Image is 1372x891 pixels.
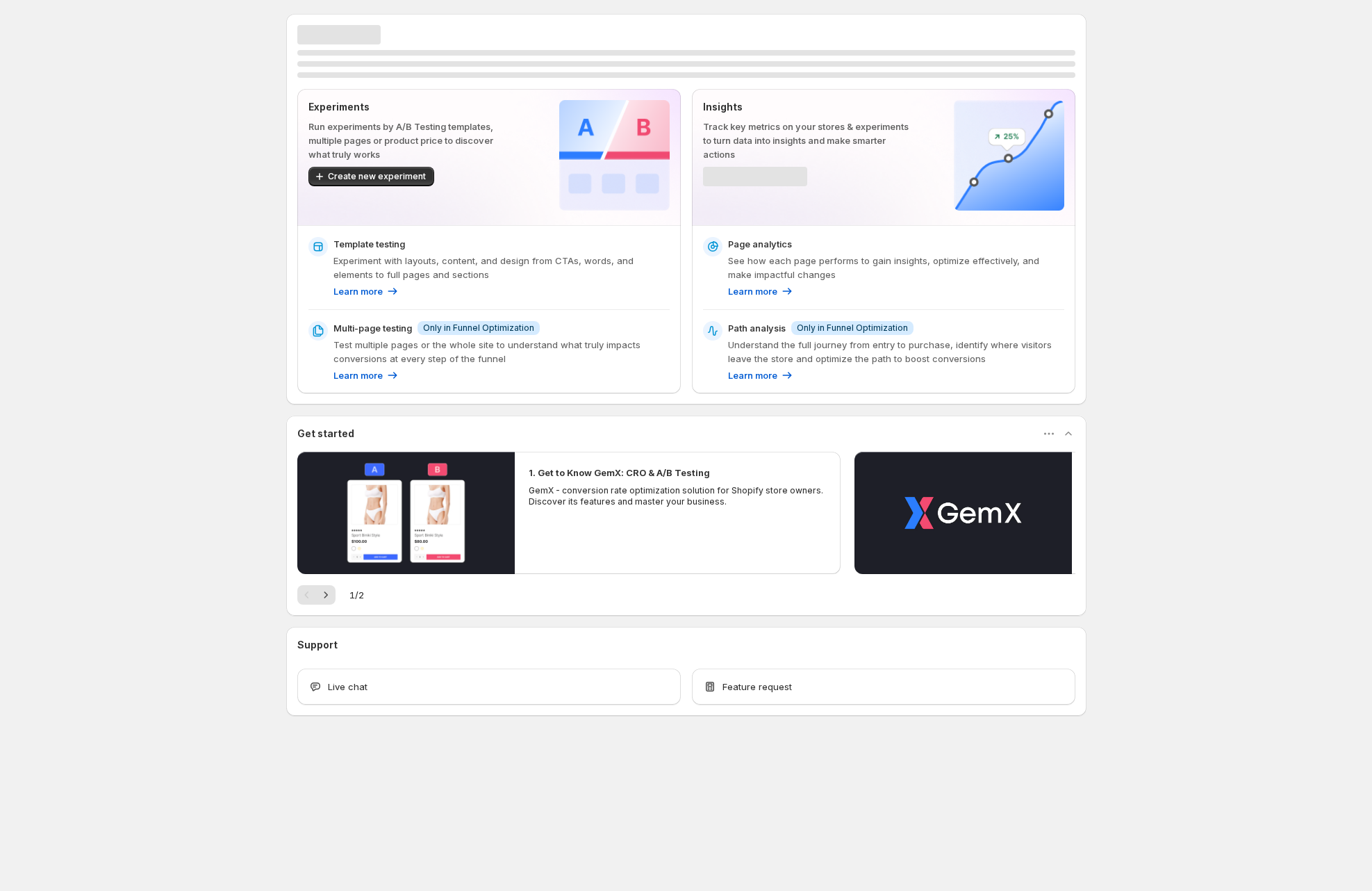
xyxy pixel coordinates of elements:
[308,167,434,186] button: Create new experiment
[728,368,794,382] a: Learn more
[333,237,405,251] p: Template testing
[423,322,534,334] span: Only in Funnel Optimization
[728,237,792,251] p: Page analytics
[529,466,710,480] h2: 1. Get to Know GemX: CRO & A/B Testing
[333,321,412,335] p: Multi-page testing
[333,284,399,298] a: Learn more
[333,368,383,382] p: Learn more
[797,322,908,334] span: Only in Funnel Optimization
[308,120,515,161] p: Run experiments by A/B Testing templates, multiple pages or product price to discover what truly ...
[728,284,777,298] p: Learn more
[703,120,909,161] p: Track key metrics on your stores & experiments to turn data into insights and make smarter actions
[728,284,794,298] a: Learn more
[297,585,336,605] nav: Pagination
[308,100,515,114] p: Experiments
[954,100,1064,211] img: Insights
[854,452,1072,574] button: Play video
[728,321,786,335] p: Path analysis
[728,368,777,382] p: Learn more
[333,254,670,281] p: Experiment with layouts, content, and design from CTAs, words, and elements to full pages and sec...
[349,588,364,602] span: 1 / 2
[297,638,338,652] h3: Support
[297,452,515,574] button: Play video
[297,427,354,441] h3: Get started
[316,585,336,605] button: Next
[728,254,1064,281] p: See how each page performs to gain insights, optimize effectively, and make impactful changes
[703,100,909,114] p: Insights
[559,100,670,211] img: Experiments
[328,680,367,694] span: Live chat
[728,338,1064,366] p: Understand the full journey from entry to purchase, identify where visitors leave the store and o...
[328,171,426,182] span: Create new experiment
[333,368,399,382] a: Learn more
[722,680,792,694] span: Feature request
[333,284,383,298] p: Learn more
[529,485,827,507] p: GemX - conversion rate optimization solution for Shopify store owners. Discover its features and ...
[333,338,670,366] p: Test multiple pages or the whole site to understand what truly impacts conversions at every step ...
